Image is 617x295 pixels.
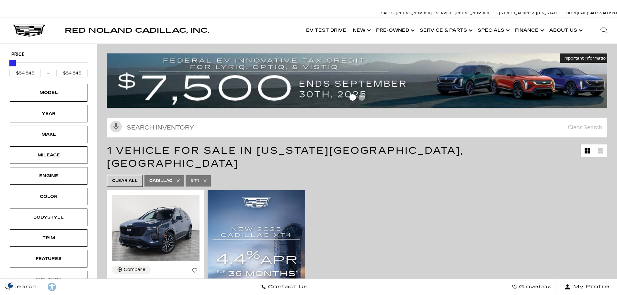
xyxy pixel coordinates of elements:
input: Search Inventory [107,118,607,138]
a: Specials [474,17,512,43]
div: Price [9,58,88,77]
div: MakeMake [10,126,87,143]
div: Maximum Price [9,60,16,66]
div: YearYear [10,105,87,122]
a: EV Test Drive [303,17,349,43]
div: Bodystyle [32,214,65,221]
a: Service: [PHONE_NUMBER] [434,11,493,15]
span: Search [10,282,37,291]
span: Important Information [564,56,608,61]
div: Year [32,110,65,117]
div: Fueltype [32,276,65,283]
span: [PHONE_NUMBER] [396,11,432,15]
span: Sales: [381,11,395,15]
span: My Profile [571,282,610,291]
a: Red Noland Cadillac, Inc. [65,27,209,34]
span: Go to slide 1 [349,94,356,101]
span: New 2024 [112,278,195,284]
a: [STREET_ADDRESS][US_STATE] [499,11,560,15]
div: EngineEngine [10,167,87,185]
div: Features [32,255,65,262]
a: New 2024Cadillac XT4 Sport [112,278,200,291]
div: Color [32,193,65,200]
div: Model [32,89,65,96]
span: Go to slide 2 [359,94,365,101]
span: XT4 [190,177,199,185]
span: 9 AM-6 PM [600,11,617,15]
div: FueltypeFueltype [10,271,87,288]
input: Maximum [56,69,88,77]
span: [PHONE_NUMBER] [455,11,491,15]
button: Open user profile menu [557,279,617,295]
span: Open [DATE] [566,11,588,15]
div: Compare [124,267,145,273]
button: Compare Vehicle [112,266,151,274]
img: Cadillac Dark Logo with Cadillac White Text [13,25,45,37]
a: Pre-Owned [373,17,417,43]
h5: Price [11,52,86,58]
a: Service & Parts [417,17,474,43]
div: ModelModel [10,84,87,101]
span: Contact Us [266,282,308,291]
button: Save Vehicle [190,266,200,278]
input: Minimum [9,69,41,77]
div: MileageMileage [10,146,87,164]
a: New [349,17,373,43]
a: Glovebox [507,279,557,295]
a: Sales: [PHONE_NUMBER] [381,11,434,15]
img: 2024 Cadillac XT4 Sport [112,195,200,261]
div: ColorColor [10,188,87,205]
a: Contact Us [256,279,313,295]
div: Mileage [32,152,65,159]
div: TrimTrim [10,229,87,247]
span: Clear All [112,177,138,185]
img: Opt-Out Icon [3,282,18,289]
span: Cadillac [149,177,172,185]
div: FeaturesFeatures [10,250,87,267]
a: Finance [512,17,546,43]
span: Sales: [588,11,600,15]
span: Service: [436,11,454,15]
img: vrp-tax-ending-august-version [107,53,612,108]
div: Engine [32,172,65,179]
div: BodystyleBodystyle [10,209,87,226]
button: Important Information [560,53,612,63]
svg: Click to toggle on voice search [110,121,122,132]
div: Make [32,131,65,138]
a: About Us [546,17,585,43]
span: Glovebox [517,282,552,291]
section: Click to Open Cookie Consent Modal [3,282,18,289]
div: Trim [32,234,65,242]
span: 1 Vehicle for Sale in [US_STATE][GEOGRAPHIC_DATA], [GEOGRAPHIC_DATA] [107,145,464,169]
